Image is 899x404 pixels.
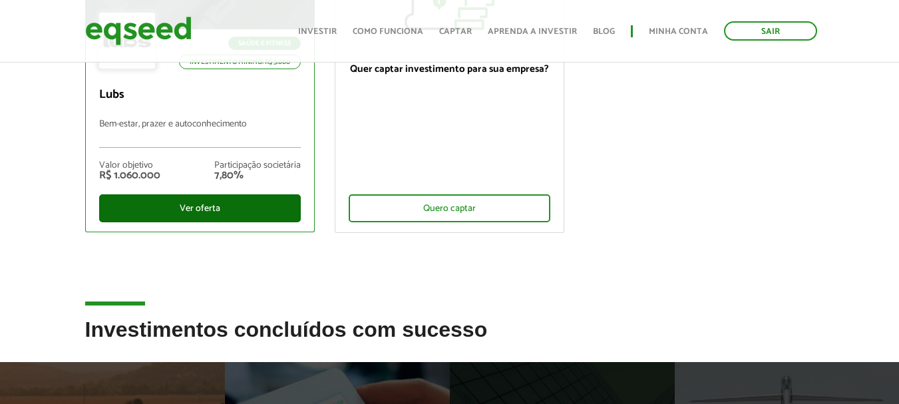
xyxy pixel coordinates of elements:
img: EqSeed [85,13,192,49]
a: Investir [298,27,337,36]
a: Aprenda a investir [488,27,577,36]
div: R$ 1.060.000 [99,170,160,181]
p: Quer captar investimento para sua empresa? [349,63,550,75]
p: Bem-estar, prazer e autoconhecimento [99,119,301,148]
div: Ver oferta [99,194,301,222]
a: Como funciona [353,27,423,36]
a: Minha conta [649,27,708,36]
div: 7,80% [214,170,301,181]
a: Blog [593,27,615,36]
div: Valor objetivo [99,161,160,170]
a: Captar [439,27,472,36]
p: Lubs [99,88,301,102]
div: Quero captar [349,194,550,222]
div: Participação societária [214,161,301,170]
a: Sair [724,21,817,41]
h2: Investimentos concluídos com sucesso [85,318,814,361]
